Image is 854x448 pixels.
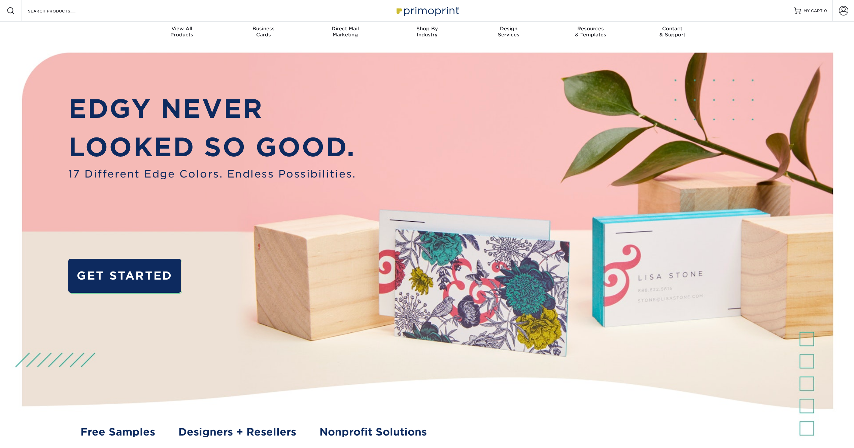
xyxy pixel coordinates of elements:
[468,22,550,43] a: DesignServices
[141,26,223,38] div: Products
[223,26,304,38] div: Cards
[550,26,631,32] span: Resources
[304,26,386,32] span: Direct Mail
[468,26,550,38] div: Services
[631,26,713,38] div: & Support
[304,22,386,43] a: Direct MailMarketing
[68,259,181,292] a: GET STARTED
[178,424,296,440] a: Designers + Resellers
[550,22,631,43] a: Resources& Templates
[68,166,356,182] span: 17 Different Edge Colors. Endless Possibilities.
[304,26,386,38] div: Marketing
[68,128,356,166] p: LOOKED SO GOOD.
[223,22,304,43] a: BusinessCards
[631,26,713,32] span: Contact
[319,424,427,440] a: Nonprofit Solutions
[386,26,468,32] span: Shop By
[141,22,223,43] a: View AllProducts
[550,26,631,38] div: & Templates
[824,8,827,13] span: 0
[141,26,223,32] span: View All
[394,3,461,18] img: Primoprint
[386,26,468,38] div: Industry
[223,26,304,32] span: Business
[631,22,713,43] a: Contact& Support
[468,26,550,32] span: Design
[386,22,468,43] a: Shop ByIndustry
[80,424,155,440] a: Free Samples
[68,90,356,128] p: EDGY NEVER
[27,7,93,15] input: SEARCH PRODUCTS.....
[804,8,823,14] span: MY CART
